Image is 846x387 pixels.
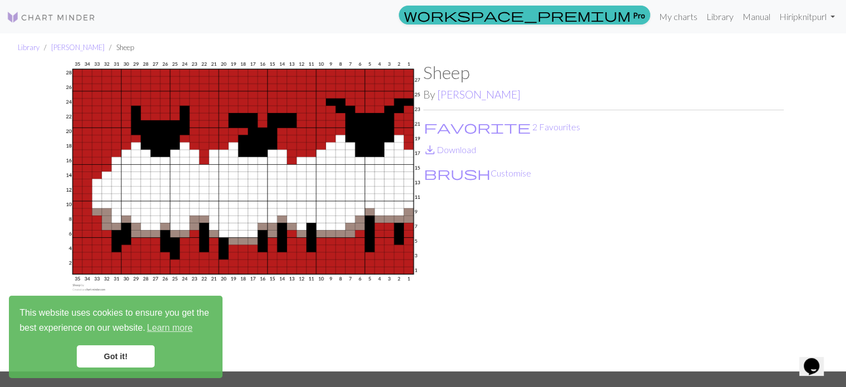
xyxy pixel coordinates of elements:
li: Sheep [105,42,134,53]
button: Favourite 2 Favourites [423,120,581,134]
div: cookieconsent [9,296,222,378]
h1: Sheep [423,62,784,83]
a: My charts [655,6,702,28]
a: [PERSON_NAME] [437,88,521,101]
a: Pro [399,6,650,25]
h2: By [423,88,784,101]
span: This website uses cookies to ensure you get the best experience on our website. [19,306,212,336]
iframe: chat widget [799,342,835,376]
a: Manual [738,6,775,28]
button: CustomiseCustomise [423,166,532,180]
span: favorite [424,119,531,135]
a: DownloadDownload [423,144,476,155]
a: [PERSON_NAME] [51,43,105,52]
a: Hiripknitpurl [775,6,839,28]
span: save_alt [423,142,437,158]
span: brush [424,165,491,181]
span: workspace_premium [404,7,631,23]
img: Logo [7,11,96,24]
i: Favourite [424,120,531,134]
a: learn more about cookies [145,320,194,336]
a: Library [702,6,738,28]
img: Sheep [63,62,423,371]
i: Customise [424,166,491,180]
i: Download [423,143,437,156]
a: Library [18,43,39,52]
a: dismiss cookie message [77,345,155,368]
